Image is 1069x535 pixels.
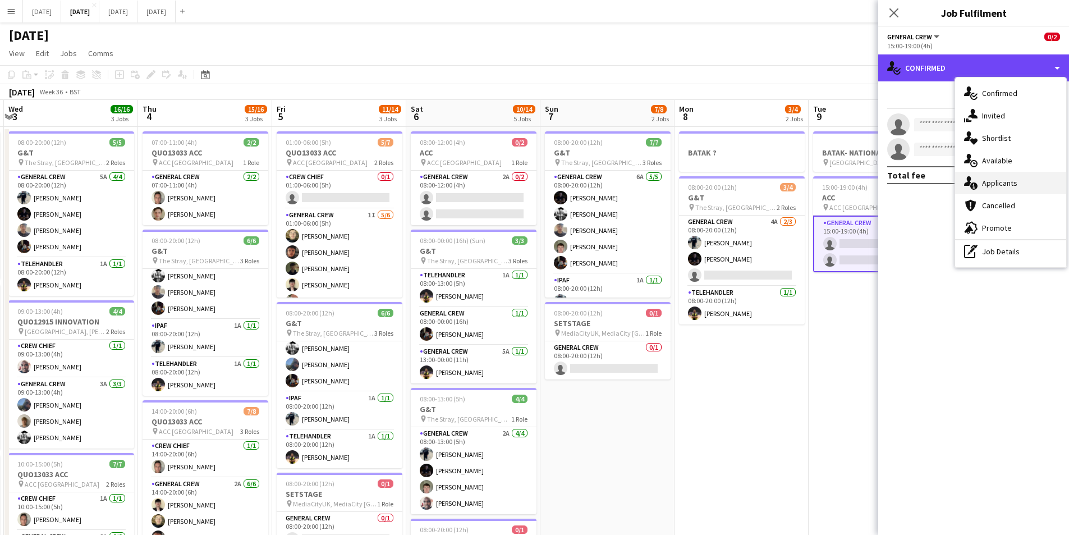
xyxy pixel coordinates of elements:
[244,407,259,415] span: 7/8
[143,230,268,396] app-job-card: 08:00-20:00 (12h)6/6G&T The Stray, [GEOGRAPHIC_DATA], [GEOGRAPHIC_DATA], [GEOGRAPHIC_DATA]3 Roles...
[286,138,331,147] span: 01:00-06:00 (5h)
[677,110,694,123] span: 8
[543,110,558,123] span: 7
[513,105,535,113] span: 10/14
[111,115,132,123] div: 3 Jobs
[813,193,939,203] h3: ACC
[777,203,796,212] span: 2 Roles
[374,158,393,167] span: 2 Roles
[379,105,401,113] span: 11/14
[109,138,125,147] span: 5/5
[545,104,558,114] span: Sun
[411,230,536,383] div: 08:00-00:00 (16h) (Sun)3/3G&T The Stray, [GEOGRAPHIC_DATA], [GEOGRAPHIC_DATA], [GEOGRAPHIC_DATA]3...
[679,193,805,203] h3: G&T
[646,138,662,147] span: 7/7
[109,307,125,315] span: 4/4
[25,327,106,336] span: [GEOGRAPHIC_DATA], [PERSON_NAME], [GEOGRAPHIC_DATA], [GEOGRAPHIC_DATA]
[275,110,286,123] span: 5
[152,138,197,147] span: 07:00-11:00 (4h)
[245,105,267,113] span: 15/16
[813,216,939,272] app-card-role: General Crew4A0/215:00-19:00 (4h)
[955,127,1066,149] div: Shortlist
[8,340,134,378] app-card-role: Crew Chief1/109:00-13:00 (4h)[PERSON_NAME]
[829,203,904,212] span: ACC [GEOGRAPHIC_DATA]
[813,176,939,272] app-job-card: 15:00-19:00 (4h)0/2ACC ACC [GEOGRAPHIC_DATA]1 RoleGeneral Crew4A0/215:00-19:00 (4h)
[554,138,603,147] span: 08:00-20:00 (12h)
[427,158,502,167] span: ACC [GEOGRAPHIC_DATA]
[420,395,465,403] span: 08:00-13:00 (5h)
[786,115,803,123] div: 2 Jobs
[9,86,35,98] div: [DATE]
[8,492,134,531] app-card-role: Crew Chief1A1/110:00-15:00 (5h)[PERSON_NAME]
[25,480,99,488] span: ACC [GEOGRAPHIC_DATA]
[955,240,1066,263] div: Job Details
[159,257,240,265] span: The Stray, [GEOGRAPHIC_DATA], [GEOGRAPHIC_DATA], [GEOGRAPHIC_DATA]
[106,480,125,488] span: 2 Roles
[8,300,134,449] app-job-card: 09:00-13:00 (4h)4/4QUO12915 INNOVATION [GEOGRAPHIC_DATA], [PERSON_NAME], [GEOGRAPHIC_DATA], [GEOG...
[8,171,134,258] app-card-role: General Crew5A4/408:00-20:00 (12h)[PERSON_NAME][PERSON_NAME][PERSON_NAME][PERSON_NAME]
[245,115,267,123] div: 3 Jobs
[822,183,868,191] span: 15:00-19:00 (4h)
[277,104,286,114] span: Fri
[143,319,268,358] app-card-role: IPAF1A1/108:00-20:00 (12h)[PERSON_NAME]
[955,104,1066,127] div: Invited
[887,33,932,41] span: General Crew
[813,131,939,172] app-job-card: BATAK- NATIONAL GRID [GEOGRAPHIC_DATA], [GEOGRAPHIC_DATA]
[512,525,527,534] span: 0/1
[240,427,259,436] span: 3 Roles
[411,131,536,225] app-job-card: 08:00-12:00 (4h)0/2ACC ACC [GEOGRAPHIC_DATA]1 RoleGeneral Crew2A0/208:00-12:00 (4h)
[878,54,1069,81] div: Confirmed
[811,110,826,123] span: 9
[512,236,527,245] span: 3/3
[512,138,527,147] span: 0/2
[243,158,259,167] span: 1 Role
[955,82,1066,104] div: Confirmed
[377,500,393,508] span: 1 Role
[411,246,536,256] h3: G&T
[9,27,49,44] h1: [DATE]
[887,170,925,181] div: Total fee
[955,172,1066,194] div: Applicants
[143,246,268,256] h3: G&T
[411,171,536,225] app-card-role: General Crew2A0/208:00-12:00 (4h)
[31,46,53,61] a: Edit
[293,500,377,508] span: MediaCityUK, MediaCity [GEOGRAPHIC_DATA], [GEOGRAPHIC_DATA], Arrive M50 2NT, [GEOGRAPHIC_DATA]
[420,138,465,147] span: 08:00-12:00 (4h)
[887,42,1060,50] div: 15:00-19:00 (4h)
[545,131,671,298] app-job-card: 08:00-20:00 (12h)7/7G&T The Stray, [GEOGRAPHIC_DATA], [GEOGRAPHIC_DATA], [GEOGRAPHIC_DATA]3 Roles...
[513,115,535,123] div: 5 Jobs
[511,415,527,423] span: 1 Role
[106,327,125,336] span: 2 Roles
[545,341,671,379] app-card-role: General Crew0/108:00-20:00 (12h)
[545,302,671,379] app-job-card: 08:00-20:00 (12h)0/1SETSTAGE MediaCityUK, MediaCity [GEOGRAPHIC_DATA], [GEOGRAPHIC_DATA], Arrive ...
[143,440,268,478] app-card-role: Crew Chief1/114:00-20:00 (6h)[PERSON_NAME]
[645,329,662,337] span: 1 Role
[374,329,393,337] span: 3 Roles
[411,404,536,414] h3: G&T
[878,6,1069,20] h3: Job Fulfilment
[829,158,930,167] span: [GEOGRAPHIC_DATA], [GEOGRAPHIC_DATA]
[679,216,805,286] app-card-role: General Crew4A2/308:00-20:00 (12h)[PERSON_NAME][PERSON_NAME]
[679,148,805,158] h3: BATAK ?
[277,209,402,328] app-card-role: General Crew1I5/601:00-06:00 (5h)[PERSON_NAME][PERSON_NAME][PERSON_NAME][PERSON_NAME][PERSON_NAME]
[679,286,805,324] app-card-role: TELEHANDLER1/108:00-20:00 (12h)[PERSON_NAME]
[512,395,527,403] span: 4/4
[36,48,49,58] span: Edit
[8,131,134,296] app-job-card: 08:00-20:00 (12h)5/5G&T The Stray, [GEOGRAPHIC_DATA], [GEOGRAPHIC_DATA], [GEOGRAPHIC_DATA]2 Roles...
[7,110,23,123] span: 3
[277,489,402,499] h3: SETSTAGE
[25,158,106,167] span: The Stray, [GEOGRAPHIC_DATA], [GEOGRAPHIC_DATA], [GEOGRAPHIC_DATA]
[688,183,737,191] span: 08:00-20:00 (12h)
[427,257,508,265] span: The Stray, [GEOGRAPHIC_DATA], [GEOGRAPHIC_DATA], [GEOGRAPHIC_DATA]
[379,115,401,123] div: 3 Jobs
[159,158,233,167] span: ACC [GEOGRAPHIC_DATA]
[411,388,536,514] div: 08:00-13:00 (5h)4/4G&T The Stray, [GEOGRAPHIC_DATA], [GEOGRAPHIC_DATA], [GEOGRAPHIC_DATA]1 RoleGe...
[8,469,134,479] h3: QUO13033 ACC
[106,158,125,167] span: 2 Roles
[143,131,268,225] app-job-card: 07:00-11:00 (4h)2/2QUO13033 ACC ACC [GEOGRAPHIC_DATA]1 RoleGeneral Crew2/207:00-11:00 (4h)[PERSON...
[293,158,368,167] span: ACC [GEOGRAPHIC_DATA]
